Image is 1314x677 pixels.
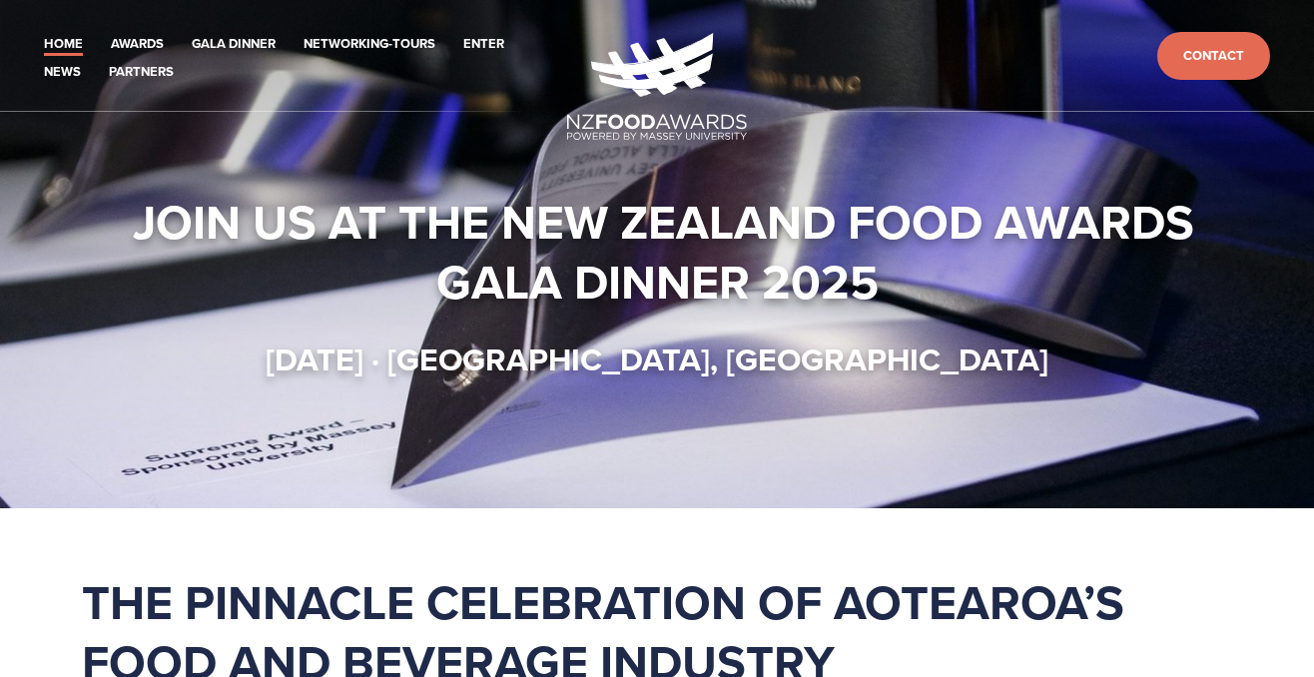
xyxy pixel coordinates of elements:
a: Gala Dinner [192,33,276,56]
strong: [DATE] · [GEOGRAPHIC_DATA], [GEOGRAPHIC_DATA] [266,336,1048,382]
a: Enter [463,33,504,56]
a: Contact [1157,32,1270,81]
a: Networking-Tours [304,33,435,56]
a: Home [44,33,83,56]
a: Partners [109,61,174,84]
a: News [44,61,81,84]
strong: Join us at the New Zealand Food Awards Gala Dinner 2025 [133,187,1206,317]
a: Awards [111,33,164,56]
